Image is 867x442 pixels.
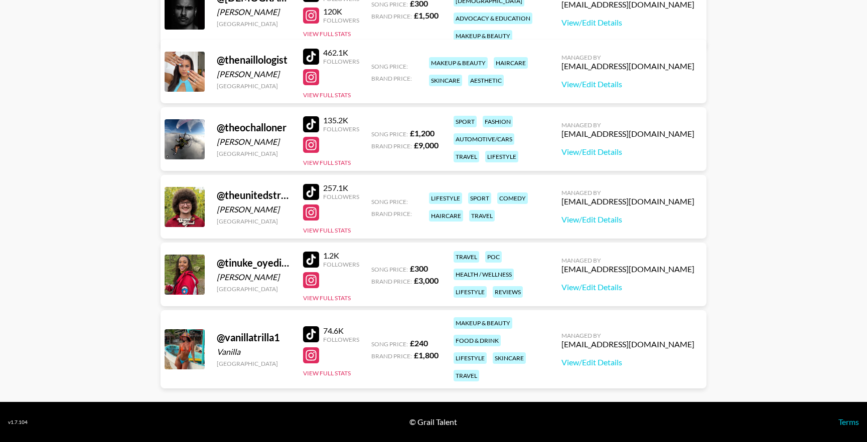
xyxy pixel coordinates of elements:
div: Managed By [561,189,694,196]
strong: £ 1,500 [414,11,439,20]
div: [PERSON_NAME] [217,7,291,17]
div: aesthetic [468,75,504,86]
div: travel [454,151,479,162]
div: travel [469,210,495,222]
strong: £ 3,000 [414,276,439,285]
div: health / wellness [454,269,514,280]
button: View Full Stats [303,91,351,99]
div: [GEOGRAPHIC_DATA] [217,285,291,293]
div: lifestyle [454,286,487,298]
div: [EMAIL_ADDRESS][DOMAIN_NAME] [561,61,694,71]
div: Managed By [561,257,694,264]
div: sport [454,116,477,127]
div: [PERSON_NAME] [217,69,291,79]
div: 1.2K [323,251,359,261]
div: 135.2K [323,115,359,125]
span: Brand Price: [371,210,412,217]
div: @ theunitedstrand [217,189,291,201]
div: @ tinuke_oyediran [217,257,291,269]
div: [GEOGRAPHIC_DATA] [217,82,291,90]
span: Brand Price: [371,352,412,360]
div: Followers [323,336,359,343]
div: automotive/cars [454,133,514,145]
div: lifestyle [485,151,518,162]
div: [GEOGRAPHIC_DATA] [217,20,291,28]
div: makeup & beauty [454,317,512,329]
a: View/Edit Details [561,214,694,225]
strong: £ 9,000 [414,140,439,150]
div: 462.1K [323,48,359,58]
div: reviews [493,286,523,298]
div: lifestyle [454,352,487,364]
div: 74.6K [323,326,359,336]
div: [GEOGRAPHIC_DATA] [217,217,291,225]
div: skincare [429,75,462,86]
button: View Full Stats [303,159,351,166]
div: Followers [323,125,359,133]
button: View Full Stats [303,369,351,377]
span: Song Price: [371,198,408,205]
div: [PERSON_NAME] [217,204,291,214]
span: Song Price: [371,63,408,70]
div: sport [468,192,491,204]
button: View Full Stats [303,294,351,302]
span: Song Price: [371,340,408,348]
a: View/Edit Details [561,282,694,292]
a: View/Edit Details [561,18,694,28]
div: [EMAIL_ADDRESS][DOMAIN_NAME] [561,264,694,274]
div: poc [485,251,502,263]
div: v 1.7.104 [8,419,28,425]
div: comedy [497,192,528,204]
div: Followers [323,58,359,65]
strong: £ 1,200 [410,128,435,138]
div: @ vanillatrilla1 [217,331,291,344]
div: [EMAIL_ADDRESS][DOMAIN_NAME] [561,339,694,349]
div: Managed By [561,332,694,339]
div: [PERSON_NAME] [217,137,291,147]
div: 120K [323,7,359,17]
strong: £ 1,800 [414,350,439,360]
div: [GEOGRAPHIC_DATA] [217,360,291,367]
span: Brand Price: [371,75,412,82]
span: Song Price: [371,1,408,8]
div: 257.1K [323,183,359,193]
div: haircare [429,210,463,222]
strong: £ 300 [410,264,428,273]
div: travel [454,251,479,263]
div: fashion [483,116,513,127]
div: [EMAIL_ADDRESS][DOMAIN_NAME] [561,196,694,206]
span: Brand Price: [371,13,412,20]
span: Brand Price: [371,142,412,150]
button: View Full Stats [303,227,351,234]
div: [EMAIL_ADDRESS][DOMAIN_NAME] [561,129,694,139]
div: Followers [323,17,359,24]
div: Followers [323,193,359,200]
a: View/Edit Details [561,357,694,367]
div: [PERSON_NAME] [217,272,291,282]
div: food & drink [454,335,501,346]
span: Brand Price: [371,278,412,285]
div: Followers [323,261,359,268]
strong: £ 240 [410,338,428,348]
div: makeup & beauty [429,57,488,69]
a: View/Edit Details [561,79,694,89]
div: lifestyle [429,192,462,204]
div: haircare [494,57,528,69]
div: makeup & beauty [454,30,512,42]
div: advocacy & education [454,13,532,24]
div: @ thenaillologist [217,54,291,66]
div: @ theochalloner [217,121,291,134]
span: Song Price: [371,266,408,273]
div: skincare [493,352,526,364]
div: [GEOGRAPHIC_DATA] [217,150,291,157]
div: Managed By [561,121,694,129]
span: Song Price: [371,130,408,138]
div: travel [454,370,479,381]
a: Terms [838,417,859,426]
div: Managed By [561,54,694,61]
a: View/Edit Details [561,147,694,157]
div: Vanilla [217,347,291,357]
div: © Grail Talent [409,417,457,427]
button: View Full Stats [303,30,351,38]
